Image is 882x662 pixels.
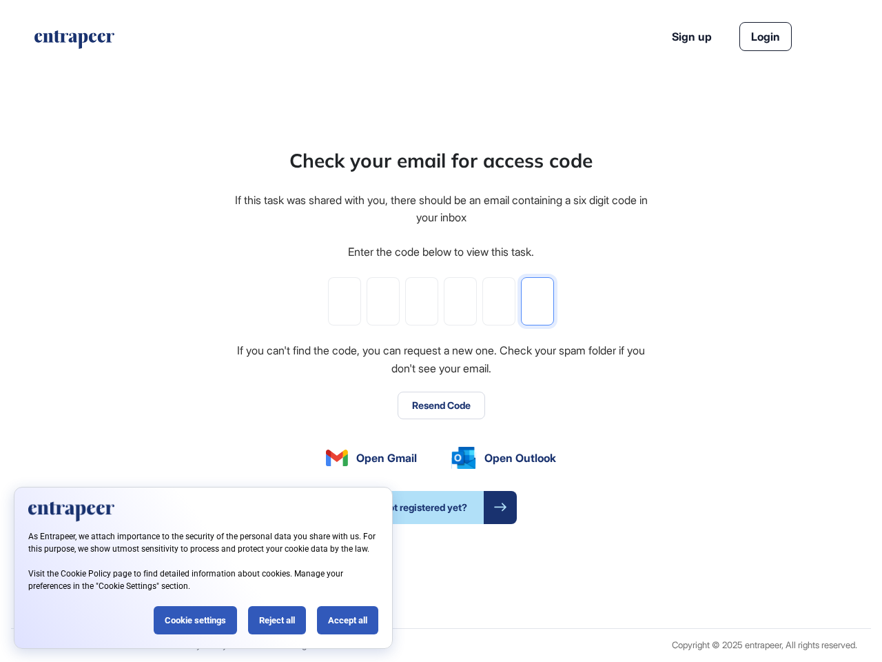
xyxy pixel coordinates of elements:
a: entrapeer-logo [33,30,116,54]
button: Resend Code [398,392,485,419]
span: Open Gmail [356,450,417,466]
div: If you can't find the code, you can request a new one. Check your spam folder if you don't see yo... [233,342,649,377]
a: Open Outlook [451,447,556,469]
div: Enter the code below to view this task. [348,243,534,261]
a: Sign up [672,28,712,45]
span: Not registered yet? [365,491,484,524]
div: Copyright © 2025 entrapeer, All rights reserved. [672,640,857,650]
a: Not registered yet? [365,491,517,524]
a: Login [739,22,792,51]
span: Open Outlook [484,450,556,466]
div: Check your email for access code [289,146,593,175]
div: If this task was shared with you, there should be an email containing a six digit code in your inbox [233,192,649,227]
a: Open Gmail [326,450,417,466]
